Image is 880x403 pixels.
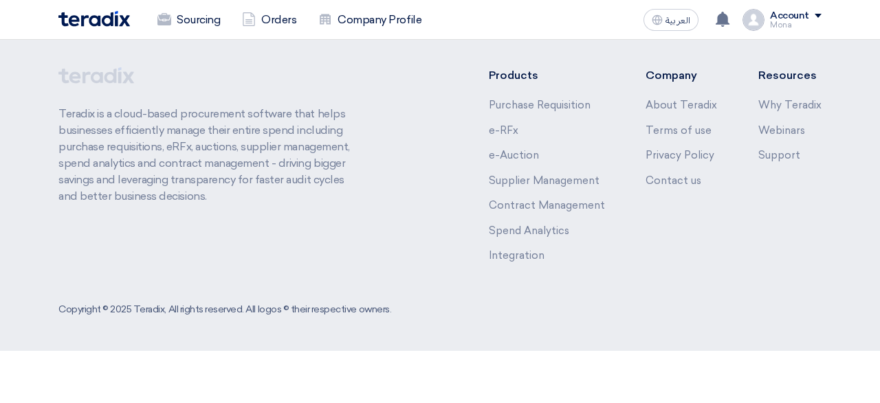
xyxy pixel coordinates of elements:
[58,302,391,316] div: Copyright © 2025 Teradix, All rights reserved. All logos © their respective owners.
[758,124,805,137] a: Webinars
[307,5,432,35] a: Company Profile
[758,99,822,111] a: Why Teradix
[489,99,591,111] a: Purchase Requisition
[489,199,605,211] a: Contract Management
[646,124,712,137] a: Terms of use
[643,9,698,31] button: العربية
[231,5,307,35] a: Orders
[489,249,544,262] a: Integration
[58,106,364,205] p: Teradix is a cloud-based procurement software that helps businesses efficiently manage their enti...
[489,174,599,187] a: Supplier Management
[646,67,717,84] li: Company
[146,5,231,35] a: Sourcing
[489,124,518,137] a: e-RFx
[646,99,717,111] a: About Teradix
[489,224,569,237] a: Spend Analytics
[770,10,809,22] div: Account
[58,11,130,27] img: Teradix logo
[758,149,800,161] a: Support
[646,149,714,161] a: Privacy Policy
[742,9,764,31] img: profile_test.png
[646,174,701,187] a: Contact us
[665,16,690,25] span: العربية
[489,67,605,84] li: Products
[770,21,822,29] div: Mona
[758,67,822,84] li: Resources
[489,149,539,161] a: e-Auction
